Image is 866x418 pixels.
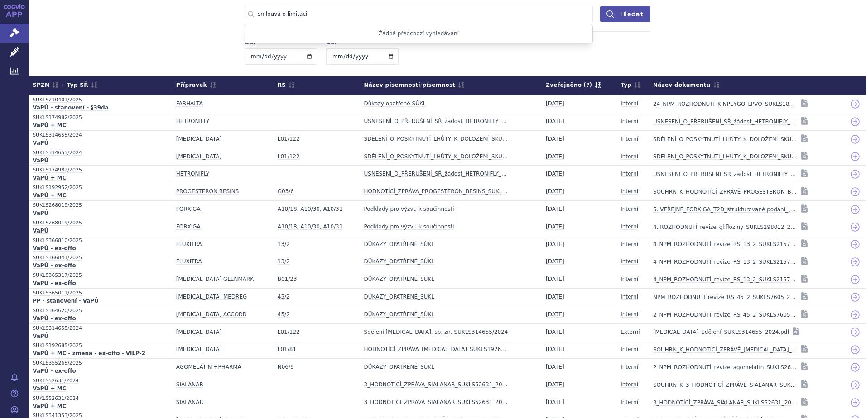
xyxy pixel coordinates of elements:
label: Od: [245,39,317,47]
span: L01/122 [278,153,300,160]
a: Interní [621,98,638,110]
a: DŮKAZY_OPATŘENÉ_SÚKL [364,238,434,251]
span: L01/81 [278,346,296,352]
a: VaPÚ [33,209,169,218]
strong: Podklady pro výzvu k součinnosti [364,205,454,214]
span: [DATE] [546,329,564,335]
span: Název dokumentu [653,80,720,91]
a: A10/18, A10/30, A10/31 [278,221,343,233]
span: BAVENCIO [176,329,221,335]
a: B01/23 [278,273,297,286]
a: Interní [621,221,638,233]
a: [MEDICAL_DATA] ACCORD [176,309,247,321]
span: [DATE] [546,171,564,177]
a: Interní [621,273,638,286]
span: [DATE] [546,118,564,124]
a: [DATE] [546,361,564,374]
strong: VaPÚ - ex-offo [33,245,169,253]
a: [DATE] [546,221,564,233]
a: SDĚLENÍ_O_POSKYTNUTÍ_LHŮTY_K_DOLOŽENÍ_SKUTEČNOSTI_[MEDICAL_DATA]_SUKLS314655_2024 [364,151,509,163]
a: AGOMELATIN +PHARMA [176,361,241,374]
strong: 3_HODNOTÍCÍ_ZPRÁVA_SIALANAR_SUKLS52631_2024 [364,398,509,407]
a: SUKLS314655/2024 [33,131,169,139]
span: SUKLS365011/2025 [33,289,169,297]
span: BAVENCIO [176,136,221,142]
strong: VaPÚ + MC [33,122,169,130]
a: VaPÚ + MC - změna - ex-offo - VILP-2 [33,350,169,358]
a: Interní [621,309,638,321]
a: RS [278,80,295,91]
strong: DŮKAZY_OPATŘENÉ_SÚKL [364,240,434,249]
strong: USNESENÍ_O_PŘERUŠENÍ_SŘ_žádost_HETRONIFLY_SUKLS174982_2025 [364,170,509,179]
a: VaPÚ + MC [33,385,169,394]
strong: VaPÚ + MC [33,403,169,411]
span: FABHALTA [176,100,203,107]
span: Typ [621,80,640,91]
strong: VaPÚ - ex-offo [33,280,169,288]
strong: VaPÚ [33,157,169,166]
a: VaPÚ + MC [33,174,169,183]
a: SUKLS268019/2025 [33,218,169,227]
a: Podklady pro výzvu k součinnosti [364,221,454,233]
a: VaPÚ [33,139,169,148]
a: SIALANAR [176,379,203,391]
span: FLUXITRA [176,241,202,247]
a: [MEDICAL_DATA] [176,343,221,356]
strong: VaPÚ [33,332,169,341]
span: Interní [621,311,638,318]
strong: VaPÚ [33,227,169,236]
strong: 3_HODNOTÍCÍ_ZPRÁVA_SIALANAR_SUKLS52631_2024 [364,380,509,389]
span: [DATE] [546,136,564,142]
a: [DATE] [546,168,564,180]
span: [DATE] [546,188,564,195]
span: SUKLS52631/2024 [33,394,169,403]
span: SIALANAR [176,399,203,405]
a: [DATE] [546,98,564,110]
span: HETRONIFLY [176,171,210,177]
span: Typ SŘ [67,80,97,91]
a: VaPÚ - ex-offo [33,262,169,271]
span: FLUXITRA [176,258,202,265]
a: DŮKAZY_OPATŘENÉ_SÚKL [364,309,434,321]
a: SUKLS314655/2024 [33,324,169,332]
a: SUKLS268019/2025 [33,201,169,209]
strong: Podklady pro výzvu k součinnosti [364,223,454,232]
span: Interní [621,241,638,247]
a: SUKLS355265/2025 [33,359,169,367]
a: Interní [621,115,638,128]
a: SPZN [33,80,58,91]
a: SDĚLENÍ_O_POSKYTNUTÍ_LHŮTY_K_DOLOŽENÍ_SKUTEČNOSTI_[MEDICAL_DATA]_SUKLS314655_2024.pdf [653,133,798,146]
a: [MEDICAL_DATA]_Sdělení_SUKLS314655_2024.pdf [653,326,789,338]
strong: DŮKAZY_OPATŘENÉ_SÚKL [364,257,434,266]
a: 5. VEŘEJNÉ_FORXIGA_T2D_strukturované podání_[DATE].pdf [653,203,798,216]
a: SDELENI_O_POSKYTNUTI_LHUTY_K_DOLOZENI_SKUTECNOSTI_[MEDICAL_DATA]_SUKLS314655_2024.pdf [653,150,798,163]
a: Interní [621,291,638,304]
input: např. §39b odst. 2 písm. b), rovnováhy mezi dvěma protipóly, nejbližší terapeuticky porovnatelný,... [245,6,593,22]
span: Interní [621,100,638,107]
a: [DATE] [546,379,564,391]
a: Přípravek [176,80,216,91]
span: [DATE] [546,399,564,405]
strong: VaPÚ - ex-offo [33,315,169,323]
span: Interní [621,118,638,124]
span: Interní [621,276,638,282]
a: [MEDICAL_DATA] [176,151,221,163]
strong: HODNOTÍCÍ_ZPRÁVA_PROGESTERON_BESINS_SUKLS192952_2025 [364,187,509,196]
a: 2_NPM_ROZHODNUTÍ_revize_RS_45_2_SUKLS7605_2020.pdf [653,309,798,321]
a: SUKLS174982/2025 [33,113,169,122]
span: SUKLS210401/2025 [33,95,169,104]
span: PROGESTERON BESINS [176,188,239,195]
span: Interní [621,188,638,195]
span: [DATE] [546,223,564,230]
a: NPM_ROZHODNUTÍ_revize_RS_45_2_SUKLS7605_2020.pdf [653,291,798,304]
a: [DATE] [546,326,564,339]
a: L01/122 [278,133,300,146]
span: [DATE] [546,381,564,388]
a: G03/6 [278,185,294,198]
